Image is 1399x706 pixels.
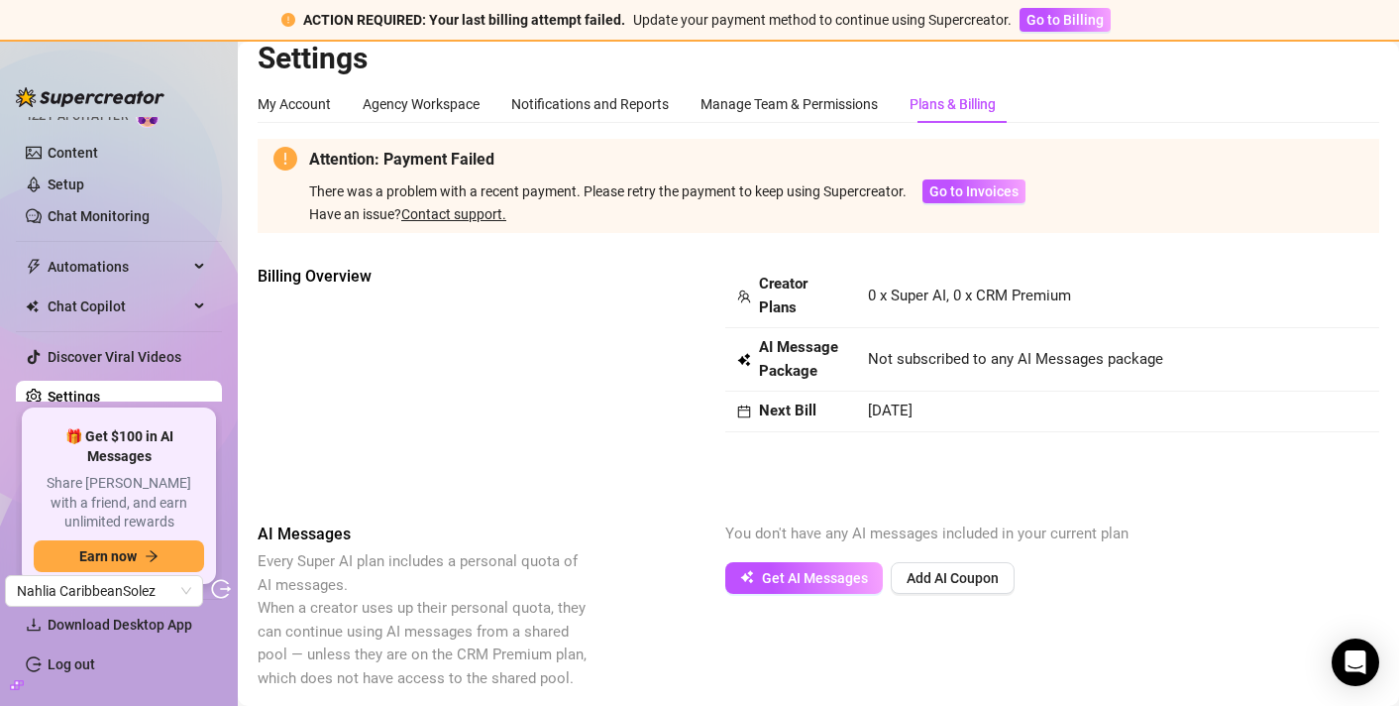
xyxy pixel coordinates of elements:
span: download [26,617,42,633]
span: team [737,290,751,303]
div: My Account [258,93,331,115]
a: Content [48,145,98,161]
div: Agency Workspace [363,93,480,115]
span: Chat Copilot [48,291,188,322]
span: 🎁 Get $100 in AI Messages [34,427,204,466]
span: thunderbolt [26,259,42,275]
span: Go to Billing [1026,12,1104,28]
a: Discover Viral Videos [48,349,181,365]
strong: Attention: Payment Failed [309,150,494,169]
span: Billing Overview [258,265,591,289]
button: Go to Billing [1020,8,1111,32]
button: Add AI Coupon [891,562,1015,594]
span: Go to Invoices [929,183,1019,199]
span: AI Messages [258,523,591,546]
a: Contact support. [401,206,506,222]
div: Have an issue? [309,203,1025,225]
span: arrow-right [145,549,159,563]
span: Automations [48,251,188,283]
strong: AI Message Package [759,338,838,380]
span: logout [211,579,231,599]
button: Earn nowarrow-right [34,540,204,572]
span: [DATE] [868,402,913,419]
span: calendar [737,405,751,418]
div: Plans & Billing [910,93,996,115]
button: Get AI Messages [725,562,883,594]
span: 0 x Super AI, 0 x CRM Premium [868,287,1071,304]
a: Settings [48,389,100,405]
div: Manage Team & Permissions [700,93,878,115]
span: Download Desktop App [48,617,192,633]
img: logo-BBDzfeDw.svg [16,87,164,107]
a: Chat Monitoring [48,208,150,224]
div: Open Intercom Messenger [1332,639,1379,686]
span: You don't have any AI messages included in your current plan [725,525,1129,542]
img: Chat Copilot [26,299,39,313]
span: exclamation-circle [281,13,295,27]
a: Setup [48,176,84,192]
a: Go to Billing [1020,12,1111,28]
span: Share [PERSON_NAME] with a friend, and earn unlimited rewards [34,474,204,532]
span: Update your payment method to continue using Supercreator. [633,12,1012,28]
span: Not subscribed to any AI Messages package [868,348,1163,372]
div: Notifications and Reports [511,93,669,115]
strong: ACTION REQUIRED: Your last billing attempt failed. [303,12,625,28]
div: There was a problem with a recent payment. Please retry the payment to keep using Supercreator. [309,180,907,202]
a: Log out [48,656,95,672]
span: Add AI Coupon [907,570,999,586]
span: build [10,678,24,692]
span: Nahlia CaribbeanSolez [17,576,191,606]
h2: Settings [258,40,1379,77]
span: Earn now [79,548,137,564]
strong: Next Bill [759,402,816,419]
button: Go to Invoices [922,179,1025,203]
strong: Creator Plans [759,275,807,316]
span: Get AI Messages [762,570,868,586]
span: Every Super AI plan includes a personal quota of AI messages. When a creator uses up their person... [258,552,587,687]
span: exclamation-circle [273,147,297,171]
